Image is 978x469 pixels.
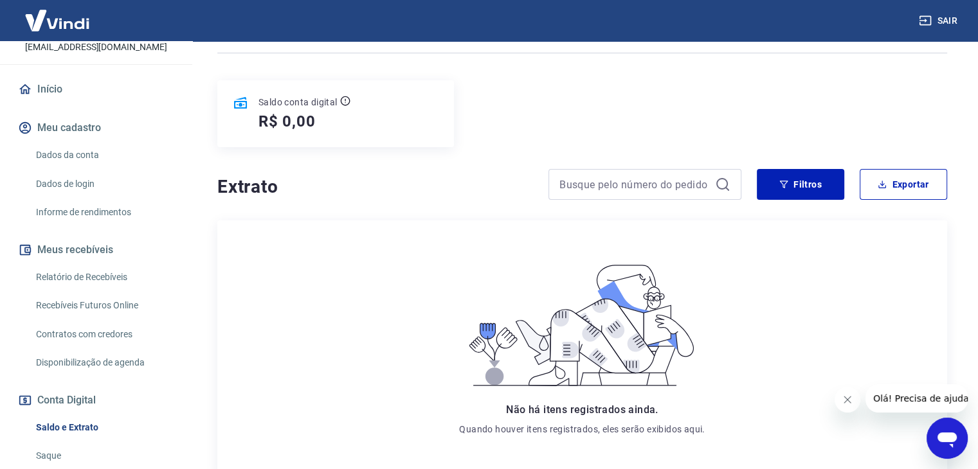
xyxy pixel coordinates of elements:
[31,264,177,290] a: Relatório de Recebíveis
[15,1,99,40] img: Vindi
[217,174,533,200] h4: Extrato
[15,386,177,414] button: Conta Digital
[8,9,108,19] span: Olá! Precisa de ajuda?
[459,423,705,436] p: Quando houver itens registrados, eles serão exibidos aqui.
[31,199,177,226] a: Informe de rendimentos
[15,75,177,103] a: Início
[258,96,338,109] p: Saldo conta digital
[258,111,316,132] h5: R$ 0,00
[31,321,177,348] a: Contratos com credores
[31,350,177,376] a: Disponibilização de agenda
[31,414,177,441] a: Saldo e Extrato
[31,142,177,168] a: Dados da conta
[916,9,963,33] button: Sair
[927,418,968,459] iframe: Botão para abrir a janela de mensagens
[25,40,167,54] p: [EMAIL_ADDRESS][DOMAIN_NAME]
[835,387,860,412] iframe: Fechar mensagem
[15,114,177,142] button: Meu cadastro
[31,171,177,197] a: Dados de login
[860,169,947,200] button: Exportar
[559,175,710,194] input: Busque pelo número do pedido
[506,403,658,416] span: Não há itens registrados ainda.
[757,169,844,200] button: Filtros
[15,236,177,264] button: Meus recebíveis
[31,443,177,469] a: Saque
[865,384,968,412] iframe: Mensagem da empresa
[31,292,177,319] a: Recebíveis Futuros Online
